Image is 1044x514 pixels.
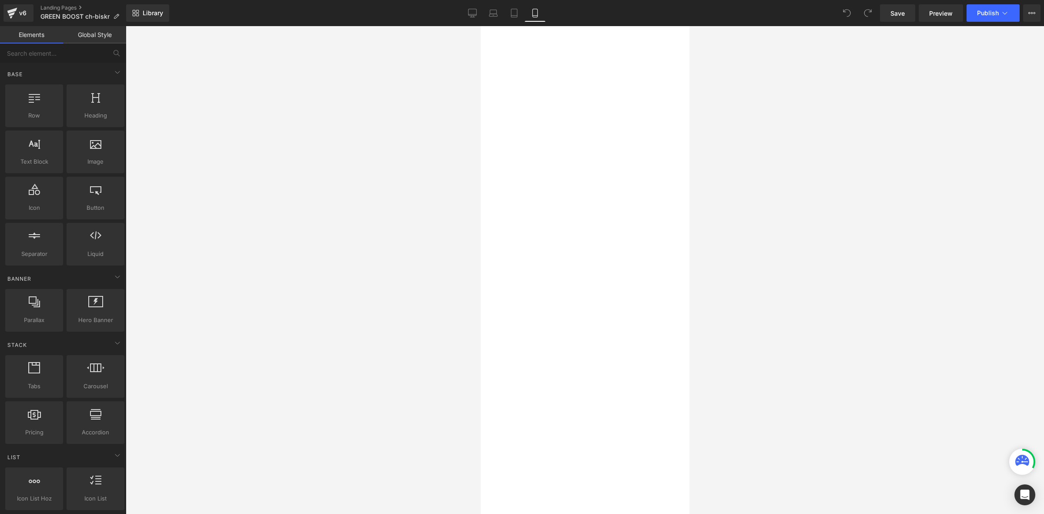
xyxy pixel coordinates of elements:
span: Row [8,111,60,120]
a: Tablet [504,4,525,22]
span: Icon [8,203,60,212]
span: Icon List [69,494,122,503]
span: Tabs [8,382,60,391]
span: Text Block [8,157,60,166]
span: Heading [69,111,122,120]
span: List [7,453,21,461]
span: Liquid [69,249,122,259]
span: Publish [977,10,999,17]
button: Undo [838,4,856,22]
div: v6 [17,7,28,19]
a: New Library [126,4,169,22]
span: Carousel [69,382,122,391]
span: Preview [929,9,953,18]
span: Parallax [8,316,60,325]
span: Button [69,203,122,212]
button: More [1023,4,1041,22]
span: Stack [7,341,28,349]
button: Redo [859,4,877,22]
a: Laptop [483,4,504,22]
span: Base [7,70,23,78]
span: Library [143,9,163,17]
span: Icon List Hoz [8,494,60,503]
a: Global Style [63,26,126,44]
span: Image [69,157,122,166]
a: Landing Pages [40,4,126,11]
div: Open Intercom Messenger [1014,484,1035,505]
span: Hero Banner [69,316,122,325]
span: Separator [8,249,60,259]
span: Pricing [8,428,60,437]
a: v6 [3,4,33,22]
a: Mobile [525,4,545,22]
a: Preview [919,4,963,22]
a: Desktop [462,4,483,22]
span: Banner [7,275,32,283]
span: Accordion [69,428,122,437]
span: Save [890,9,905,18]
button: Publish [967,4,1020,22]
span: GREEN BOOST ch-biskr [40,13,110,20]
